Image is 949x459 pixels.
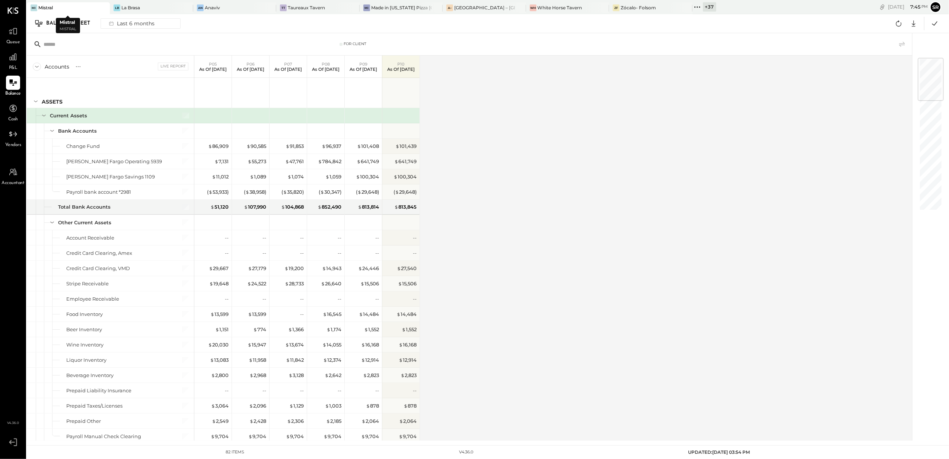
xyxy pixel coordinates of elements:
[327,326,331,332] span: $
[286,433,290,439] span: $
[248,433,252,439] span: $
[320,189,324,195] span: $
[8,116,18,123] span: Cash
[361,433,379,440] div: 9,704
[326,418,330,424] span: $
[300,234,304,241] div: --
[42,98,63,105] div: ASSETS
[323,311,341,318] div: 16,545
[285,342,289,348] span: $
[399,357,417,364] div: 12,914
[387,67,415,72] p: As of [DATE]
[359,61,367,67] span: P09
[250,174,254,180] span: $
[248,341,266,348] div: 15,947
[210,357,214,363] span: $
[285,281,289,287] span: $
[404,402,417,409] div: 878
[363,372,379,379] div: 2,823
[60,19,75,25] b: Mistral
[324,433,328,439] span: $
[454,4,515,11] div: [GEOGRAPHIC_DATA] – [GEOGRAPHIC_DATA]
[325,403,329,409] span: $
[66,295,119,303] div: Employee Receivable
[322,61,330,67] span: P08
[212,418,216,424] span: $
[362,418,379,425] div: 2,064
[248,158,266,165] div: 55,273
[338,295,341,303] div: --
[322,143,326,149] span: $
[323,311,327,317] span: $
[688,449,750,455] span: UPDATED: [DATE] 03:54 PM
[375,295,379,303] div: --
[399,418,403,424] span: $
[399,341,417,348] div: 16,168
[66,173,155,180] div: [PERSON_NAME] Fargo Savings 1109
[703,2,716,12] div: + 37
[2,180,25,187] span: Accountant
[66,311,103,318] div: Food Inventory
[284,61,292,67] span: P07
[285,158,304,165] div: 47,761
[199,67,227,72] p: As of [DATE]
[209,281,213,287] span: $
[375,234,379,241] div: --
[248,311,266,318] div: 13,599
[58,127,97,134] div: Bank Accounts
[398,281,402,287] span: $
[5,91,21,97] span: Balance
[362,418,366,424] span: $
[287,174,292,180] span: $
[5,142,21,149] span: Vendors
[60,26,76,32] p: Mistral
[285,158,289,164] span: $
[207,189,229,196] div: ( 53,933 )
[357,143,361,149] span: $
[318,203,341,210] div: 852,490
[210,311,214,317] span: $
[287,173,304,180] div: 1,074
[289,402,304,409] div: 1,129
[248,265,252,271] span: $
[322,342,327,348] span: $
[262,295,266,303] div: --
[249,403,253,409] span: $
[262,387,266,394] div: --
[66,418,101,425] div: Prepaid Other
[613,4,620,11] div: ZF
[326,418,341,425] div: 2,185
[327,326,341,333] div: 1,174
[413,234,417,241] div: --
[247,280,266,287] div: 24,522
[281,189,304,196] div: ( 35,820 )
[394,158,398,164] span: $
[397,311,417,318] div: 14,484
[288,4,325,11] div: Taureaux Tavern
[249,402,266,409] div: 2,096
[325,372,329,378] span: $
[214,158,219,164] span: $
[323,357,341,364] div: 12,374
[395,143,417,150] div: 101,439
[262,250,266,257] div: --
[397,311,401,317] span: $
[401,372,417,379] div: 2,823
[366,402,379,409] div: 878
[286,143,290,149] span: $
[45,63,69,70] div: Accounts
[286,433,304,440] div: 9,704
[395,189,399,195] span: $
[248,433,266,440] div: 9,704
[399,433,403,439] span: $
[211,372,215,378] span: $
[399,357,403,363] span: $
[212,173,229,180] div: 11,012
[237,67,264,72] p: As of [DATE]
[247,281,251,287] span: $
[395,143,399,149] span: $
[208,143,229,150] div: 86,909
[31,4,37,11] div: Mi
[394,204,398,210] span: $
[249,357,253,363] span: $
